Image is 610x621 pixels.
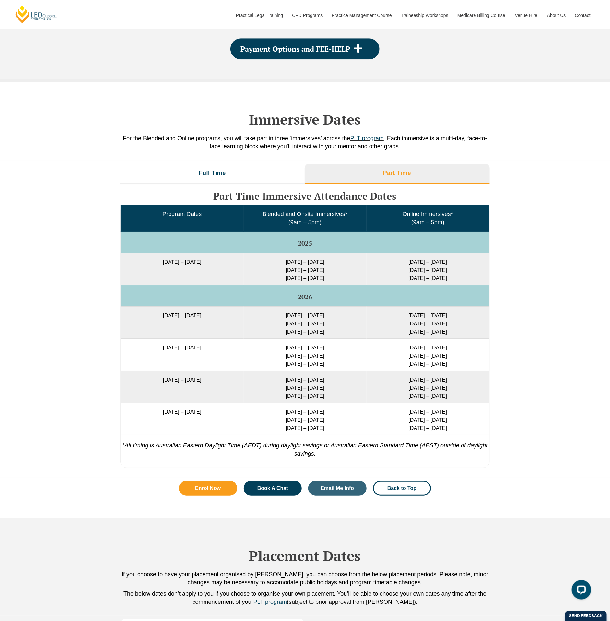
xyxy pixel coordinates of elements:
[510,1,542,29] a: Venue Hire
[253,599,287,605] a: PLT program
[244,253,367,285] td: [DATE] – [DATE] [DATE] – [DATE] [DATE] – [DATE]
[452,1,510,29] a: Medicare Billing Course
[123,240,487,247] h5: 2025
[570,1,595,29] a: Contact
[321,486,354,491] span: Email Me Info
[367,371,489,403] td: [DATE] – [DATE] [DATE] – [DATE] [DATE] – [DATE]
[542,1,570,29] a: About Us
[373,481,431,496] a: Back to Top
[244,306,367,338] td: [DATE] – [DATE] [DATE] – [DATE] [DATE] – [DATE]
[244,481,302,496] a: Book A Chat
[121,306,244,338] td: [DATE] – [DATE]
[120,111,490,128] h2: Immersive Dates
[287,1,327,29] a: CPD Programs
[120,191,490,201] h3: Part Time Immersive Attendance Dates
[383,169,411,177] h3: Part Time
[244,371,367,403] td: [DATE] – [DATE] [DATE] – [DATE] [DATE] – [DATE]
[179,481,237,496] a: Enrol Now
[244,403,367,435] td: [DATE] – [DATE] [DATE] – [DATE] [DATE] – [DATE]
[195,486,221,491] span: Enrol Now
[350,135,384,141] a: PLT program
[244,338,367,371] td: [DATE] – [DATE] [DATE] – [DATE] [DATE] – [DATE]
[120,570,490,587] p: If you choose to have your placement organised by [PERSON_NAME], you can choose from the below pl...
[396,1,452,29] a: Traineeship Workshops
[15,5,58,24] a: [PERSON_NAME] Centre for Law
[231,1,287,29] a: Practical Legal Training
[263,211,347,225] span: Blended and Onsite Immersives* (9am – 5pm)
[327,1,396,29] a: Practice Management Course
[162,211,202,217] span: Program Dates
[308,481,367,496] a: Email Me Info
[121,371,244,403] td: [DATE] – [DATE]
[240,45,350,53] span: Payment Options and FEE-HELP
[367,338,489,371] td: [DATE] – [DATE] [DATE] – [DATE] [DATE] – [DATE]
[123,293,487,300] h5: 2026
[199,169,226,177] h3: Full Time
[121,403,244,435] td: [DATE] – [DATE]
[121,253,244,285] td: [DATE] – [DATE]
[120,548,490,564] h2: Placement Dates
[403,211,453,225] span: Online Immersives* (9am – 5pm)
[387,486,416,491] span: Back to Top
[121,435,489,458] p: *All timing is Australian Eastern Daylight Time (AEDT) during daylight savings or Australian East...
[367,403,489,435] td: [DATE] – [DATE] [DATE] – [DATE] [DATE] – [DATE]
[367,306,489,338] td: [DATE] – [DATE] [DATE] – [DATE] [DATE] – [DATE]
[567,578,594,605] iframe: LiveChat chat widget
[121,338,244,371] td: [DATE] – [DATE]
[120,134,490,151] p: For the Blended and Online programs, you will take part in three ‘immersives’ across the . Each i...
[257,486,288,491] span: Book A Chat
[120,590,490,606] p: The below dates don’t apply to you if you choose to organise your own placement. You’ll be able t...
[367,253,489,285] td: [DATE] – [DATE] [DATE] – [DATE] [DATE] – [DATE]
